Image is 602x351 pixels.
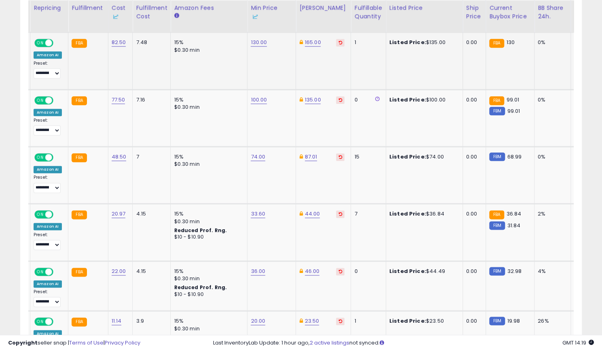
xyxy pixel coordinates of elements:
[466,268,479,275] div: 0.00
[354,210,379,218] div: 7
[389,317,456,325] div: $23.50
[174,234,241,241] div: $10 - $10.90
[251,4,292,21] div: Min Price
[136,153,164,161] div: 7
[112,153,127,161] a: 48.50
[251,12,292,21] div: Some or all of the values in this column are provided from Inventory Lab.
[538,4,567,21] div: BB Share 24h.
[34,175,62,193] div: Preset:
[174,96,241,104] div: 15%
[112,12,129,21] div: Some or all of the values in this column are provided from Inventory Lab.
[251,267,265,275] a: 36.00
[354,317,379,325] div: 1
[72,4,104,12] div: Fulfillment
[354,268,379,275] div: 0
[489,107,505,115] small: FBM
[466,39,479,46] div: 0.00
[466,96,479,104] div: 0.00
[489,96,504,105] small: FBA
[72,317,87,326] small: FBA
[538,96,564,104] div: 0%
[354,96,379,104] div: 0
[136,39,164,46] div: 7.48
[251,13,259,21] img: InventoryLab Logo
[72,39,87,48] small: FBA
[389,268,456,275] div: $44.49
[299,40,302,45] i: This overrides the store level Dynamic Max Price for this listing
[112,317,122,325] a: 11.14
[538,39,564,46] div: 0%
[34,280,62,288] div: Amazon AI
[389,153,456,161] div: $74.00
[35,154,45,161] span: ON
[52,211,65,218] span: OFF
[251,210,265,218] a: 33.60
[35,97,45,104] span: ON
[112,4,129,21] div: Cost
[34,118,62,136] div: Preset:
[489,152,505,161] small: FBM
[35,40,45,47] span: ON
[136,210,164,218] div: 4.15
[105,339,140,347] a: Privacy Policy
[466,210,479,218] div: 0.00
[174,325,241,332] div: $0.30 min
[507,153,522,161] span: 68.99
[174,210,241,218] div: 15%
[251,317,265,325] a: 20.00
[354,153,379,161] div: 15
[52,40,65,47] span: OFF
[112,38,126,47] a: 82.50
[174,284,227,291] b: Reduced Prof. Rng.
[506,96,519,104] span: 99.01
[389,267,426,275] b: Listed Price:
[174,291,241,298] div: $10 - $10.90
[389,38,426,46] b: Listed Price:
[174,161,241,168] div: $0.30 min
[174,227,227,234] b: Reduced Prof. Rng.
[489,267,505,275] small: FBM
[174,153,241,161] div: 15%
[389,210,456,218] div: $36.84
[35,268,45,275] span: ON
[52,268,65,275] span: OFF
[466,317,479,325] div: 0.00
[305,96,321,104] a: 135.00
[34,61,62,79] div: Preset:
[34,109,62,116] div: Amazon AI
[507,267,522,275] span: 32.98
[72,96,87,105] small: FBA
[389,210,426,218] b: Listed Price:
[136,4,167,21] div: Fulfillment Cost
[174,218,241,225] div: $0.30 min
[305,267,320,275] a: 46.00
[136,96,164,104] div: 7.16
[174,275,241,282] div: $0.30 min
[389,317,426,325] b: Listed Price:
[354,4,382,21] div: Fulfillable Quantity
[538,268,564,275] div: 4%
[34,51,62,59] div: Amazon AI
[389,39,456,46] div: $135.00
[174,47,241,54] div: $0.30 min
[489,221,505,230] small: FBM
[52,318,65,325] span: OFF
[507,107,520,115] span: 99.01
[52,154,65,161] span: OFF
[174,12,179,19] small: Amazon Fees.
[136,268,164,275] div: 4.15
[506,210,521,218] span: 36.84
[112,267,126,275] a: 22.00
[489,317,505,325] small: FBM
[136,317,164,325] div: 3.9
[489,210,504,219] small: FBA
[174,317,241,325] div: 15%
[305,210,320,218] a: 44.00
[305,317,319,325] a: 23.50
[174,268,241,275] div: 15%
[389,96,456,104] div: $100.00
[34,166,62,173] div: Amazon AI
[8,339,38,347] strong: Copyright
[112,96,125,104] a: 77.50
[34,289,62,307] div: Preset:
